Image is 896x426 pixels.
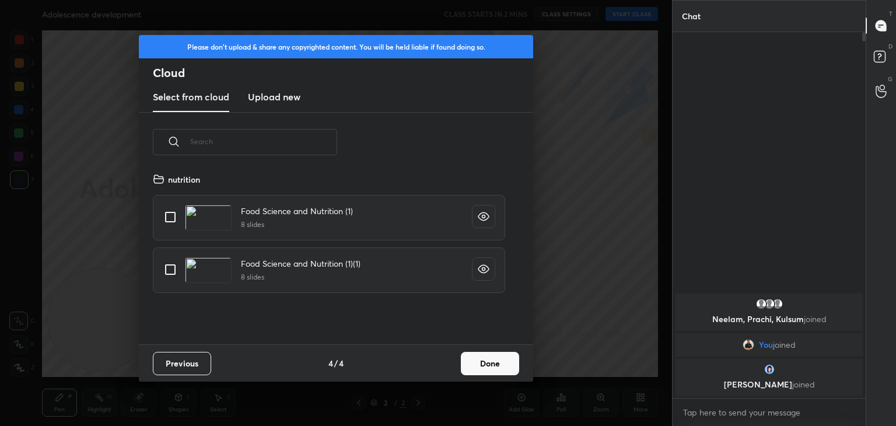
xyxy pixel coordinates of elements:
div: grid [139,169,519,344]
p: G [888,75,892,83]
h4: 4 [328,357,333,369]
span: joined [792,379,815,390]
img: default.png [755,298,767,310]
h4: nutrition [168,173,200,186]
div: Please don't upload & share any copyrighted content. You will be held liable if found doing so. [139,35,533,58]
p: Chat [673,1,710,32]
h4: Food Science and Nutrition (1)(1) [241,257,360,270]
img: default.png [772,298,783,310]
h2: Cloud [153,65,533,81]
input: Search [190,117,337,166]
h4: Food Science and Nutrition (1) [241,205,353,217]
p: [PERSON_NAME] [682,380,856,389]
button: Done [461,352,519,375]
img: ac1245674e8d465aac1aa0ff8abd4772.jpg [743,339,754,351]
p: D [888,42,892,51]
img: 17050297273O909L.pdf [185,257,232,283]
img: 72393776_AD72BC16-606C-4BE7-99AD-CE215993D825.png [764,364,775,375]
p: Neelam, Prachi, Kulsum [682,315,856,324]
span: joined [804,313,827,324]
h5: 8 slides [241,272,360,282]
h4: / [334,357,338,369]
p: T [889,9,892,18]
h4: 4 [339,357,344,369]
span: joined [773,340,796,350]
div: grid [673,291,866,399]
button: Previous [153,352,211,375]
h3: Select from cloud [153,90,229,104]
span: You [759,340,773,350]
h5: 8 slides [241,219,353,230]
img: 1705029675FMJQ3S.pdf [185,205,232,231]
img: default.png [764,298,775,310]
h3: Upload new [248,90,300,104]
